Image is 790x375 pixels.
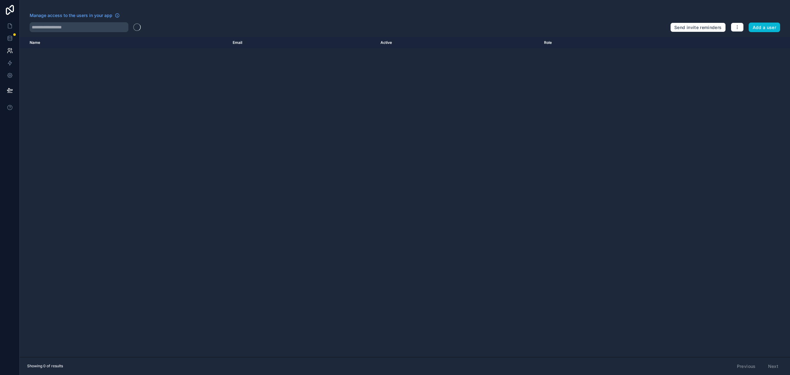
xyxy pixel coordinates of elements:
[749,23,780,32] button: Add a user
[30,12,120,19] a: Manage access to the users in your app
[20,37,790,357] div: scrollable content
[229,37,376,48] th: Email
[27,364,63,369] span: Showing 0 of results
[20,37,229,48] th: Name
[540,37,672,48] th: Role
[30,12,112,19] span: Manage access to the users in your app
[670,23,726,32] button: Send invite reminders
[377,37,541,48] th: Active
